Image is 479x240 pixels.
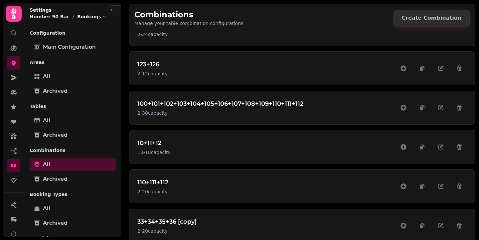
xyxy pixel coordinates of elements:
[43,219,68,227] span: Archived
[137,31,168,38] span: 2 - 24 capacity
[43,116,50,124] span: All
[30,158,116,171] a: All
[30,128,116,142] a: Archived
[134,9,243,20] h1: Combinations
[402,15,461,21] span: Create Combination
[30,172,116,186] a: Archived
[30,27,116,39] p: Configuration
[43,160,50,168] span: All
[30,13,106,20] nav: breadcrumb
[43,72,50,80] span: All
[30,13,69,20] p: Number 90 Bar
[30,202,116,215] a: All
[396,100,411,115] button: Generate extra combinations
[43,131,68,139] span: Archived
[137,70,168,77] span: 2 - 12 capacity
[137,110,168,116] span: 2 - 30 capacity
[30,144,116,156] p: Combinations
[30,7,106,13] h2: Settings
[137,178,168,187] h3: 110+111+112
[396,218,411,233] button: Generate extra combinations
[30,114,116,127] a: All
[396,140,411,154] button: Generate extra combinations
[137,217,197,226] h3: 33+34+35+36 [copy]
[30,100,116,112] p: Tables
[137,149,171,156] span: 10 - 18 capacity
[43,175,68,183] span: Archived
[30,188,116,200] p: Booking Types
[396,61,411,76] button: Generate extra combinations
[43,87,68,95] span: Archived
[30,70,116,83] a: All
[396,179,411,194] button: Generate extra combinations
[30,40,116,54] a: Main Configuration
[43,204,50,212] span: All
[30,84,116,98] a: Archived
[43,43,96,51] span: Main Configuration
[30,216,116,230] a: Archived
[137,228,168,234] span: 2 - 20 capacity
[137,60,168,69] h3: 123+126
[77,13,106,20] button: Bookings
[30,56,116,68] p: Areas
[137,188,168,195] span: 2 - 20 capacity
[134,20,243,27] p: Manage your table combination configurations
[137,99,303,108] h3: 100+101+102+103+104+105+106+107+108+109+110+111+112
[137,138,171,148] h3: 10+11+12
